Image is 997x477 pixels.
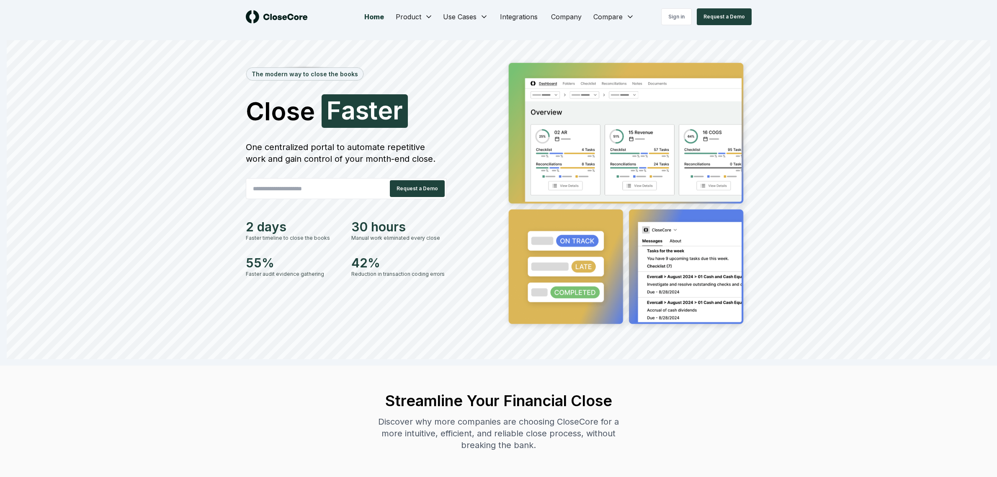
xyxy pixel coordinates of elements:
[396,12,421,22] span: Product
[246,270,341,278] div: Faster audit evidence gathering
[246,10,308,23] img: logo
[246,99,315,124] span: Close
[247,68,363,80] div: The modern way to close the books
[351,270,447,278] div: Reduction in transaction coding errors
[661,8,692,25] a: Sign in
[502,57,752,333] img: Jumbotron
[371,416,627,451] div: Discover why more companies are choosing CloseCore for a more intuitive, efficient, and reliable ...
[588,8,639,25] button: Compare
[593,12,623,22] span: Compare
[391,8,438,25] button: Product
[327,98,341,123] span: F
[544,8,588,25] a: Company
[378,98,393,123] span: e
[443,12,477,22] span: Use Cases
[351,255,447,270] div: 42%
[351,219,447,234] div: 30 hours
[356,98,369,123] span: s
[246,234,341,242] div: Faster timeline to close the books
[246,141,447,165] div: One centralized portal to automate repetitive work and gain control of your month-end close.
[493,8,544,25] a: Integrations
[371,392,627,409] h2: Streamline Your Financial Close
[246,255,341,270] div: 55%
[390,180,445,197] button: Request a Demo
[358,8,391,25] a: Home
[246,219,341,234] div: 2 days
[438,8,493,25] button: Use Cases
[369,98,378,123] span: t
[341,98,356,123] span: a
[697,8,752,25] button: Request a Demo
[393,98,403,123] span: r
[351,234,447,242] div: Manual work eliminated every close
